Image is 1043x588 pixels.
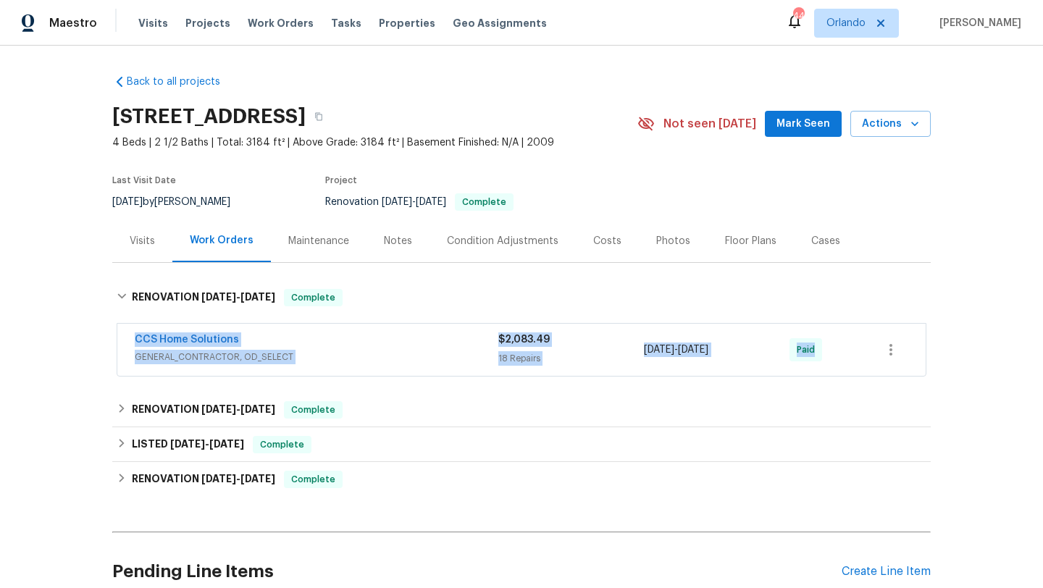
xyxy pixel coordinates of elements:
[112,392,931,427] div: RENOVATION [DATE]-[DATE]Complete
[112,197,143,207] span: [DATE]
[382,197,446,207] span: -
[453,16,547,30] span: Geo Assignments
[797,343,821,357] span: Paid
[379,16,435,30] span: Properties
[132,471,275,488] h6: RENOVATION
[288,234,349,248] div: Maintenance
[185,16,230,30] span: Projects
[190,233,254,248] div: Work Orders
[135,335,239,345] a: CCS Home Solutions
[49,16,97,30] span: Maestro
[201,474,275,484] span: -
[201,404,236,414] span: [DATE]
[593,234,621,248] div: Costs
[201,404,275,414] span: -
[456,198,512,206] span: Complete
[170,439,244,449] span: -
[132,436,244,453] h6: LISTED
[135,350,498,364] span: GENERAL_CONTRACTOR, OD_SELECT
[112,176,176,185] span: Last Visit Date
[776,115,830,133] span: Mark Seen
[663,117,756,131] span: Not seen [DATE]
[644,345,674,355] span: [DATE]
[842,565,931,579] div: Create Line Item
[112,274,931,321] div: RENOVATION [DATE]-[DATE]Complete
[811,234,840,248] div: Cases
[112,427,931,462] div: LISTED [DATE]-[DATE]Complete
[112,109,306,124] h2: [STREET_ADDRESS]
[132,401,275,419] h6: RENOVATION
[498,351,644,366] div: 18 Repairs
[331,18,361,28] span: Tasks
[498,335,550,345] span: $2,083.49
[656,234,690,248] div: Photos
[325,197,514,207] span: Renovation
[209,439,244,449] span: [DATE]
[138,16,168,30] span: Visits
[934,16,1021,30] span: [PERSON_NAME]
[384,234,412,248] div: Notes
[793,9,803,23] div: 44
[240,404,275,414] span: [DATE]
[285,472,341,487] span: Complete
[112,75,251,89] a: Back to all projects
[130,234,155,248] div: Visits
[325,176,357,185] span: Project
[826,16,866,30] span: Orlando
[240,474,275,484] span: [DATE]
[416,197,446,207] span: [DATE]
[765,111,842,138] button: Mark Seen
[112,135,637,150] span: 4 Beds | 2 1/2 Baths | Total: 3184 ft² | Above Grade: 3184 ft² | Basement Finished: N/A | 2009
[447,234,558,248] div: Condition Adjustments
[862,115,919,133] span: Actions
[850,111,931,138] button: Actions
[382,197,412,207] span: [DATE]
[254,437,310,452] span: Complete
[248,16,314,30] span: Work Orders
[170,439,205,449] span: [DATE]
[201,292,275,302] span: -
[240,292,275,302] span: [DATE]
[112,462,931,497] div: RENOVATION [DATE]-[DATE]Complete
[306,104,332,130] button: Copy Address
[201,474,236,484] span: [DATE]
[678,345,708,355] span: [DATE]
[132,289,275,306] h6: RENOVATION
[201,292,236,302] span: [DATE]
[725,234,776,248] div: Floor Plans
[112,193,248,211] div: by [PERSON_NAME]
[644,343,708,357] span: -
[285,290,341,305] span: Complete
[285,403,341,417] span: Complete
